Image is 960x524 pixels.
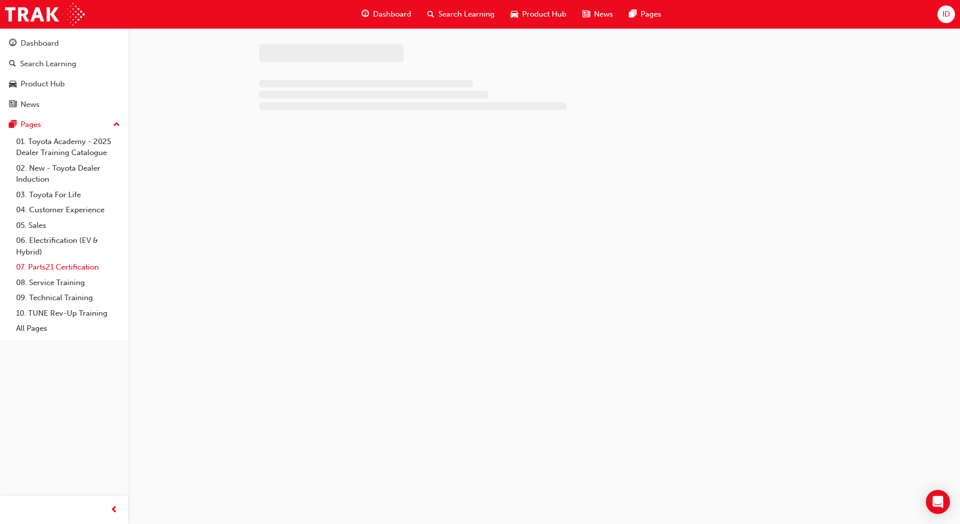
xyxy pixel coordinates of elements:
a: 06. Electrification (EV & Hybrid) [12,233,124,259]
a: search-iconSearch Learning [419,4,503,25]
button: Pages [4,115,124,134]
span: News [594,9,613,20]
a: guage-iconDashboard [353,4,419,25]
div: Product Hub [21,78,65,90]
span: pages-icon [629,8,637,21]
a: 08. Service Training [12,275,124,291]
a: 05. Sales [12,218,124,233]
span: up-icon [113,118,120,132]
div: Dashboard [21,38,59,49]
span: Dashboard [373,9,411,20]
a: 01. Toyota Academy - 2025 Dealer Training Catalogue [12,134,124,161]
span: Pages [641,9,661,20]
span: ID [942,9,950,20]
span: Search Learning [438,9,495,20]
a: Product Hub [4,75,124,93]
a: 04. Customer Experience [12,202,124,218]
span: Product Hub [522,9,566,20]
span: car-icon [511,8,518,21]
div: Search Learning [20,58,76,70]
a: Dashboard [4,34,124,53]
span: search-icon [427,8,434,21]
a: 02. New - Toyota Dealer Induction [12,161,124,187]
div: Pages [21,119,41,130]
button: DashboardSearch LearningProduct HubNews [4,32,124,115]
span: news-icon [582,8,590,21]
span: prev-icon [110,504,118,516]
span: search-icon [9,60,16,69]
div: Open Intercom Messenger [926,490,950,514]
span: guage-icon [362,8,369,21]
a: 10. TUNE Rev-Up Training [12,306,124,321]
a: Search Learning [4,55,124,73]
a: 03. Toyota For Life [12,187,124,203]
a: 07. Parts21 Certification [12,259,124,275]
a: News [4,95,124,114]
a: 09. Technical Training [12,290,124,306]
span: car-icon [9,80,17,89]
a: car-iconProduct Hub [503,4,574,25]
a: news-iconNews [574,4,621,25]
span: news-icon [9,100,17,109]
span: pages-icon [9,120,17,129]
a: pages-iconPages [621,4,669,25]
img: Trak [5,3,85,26]
span: guage-icon [9,39,17,48]
button: ID [937,6,955,23]
div: News [21,99,40,110]
a: All Pages [12,321,124,336]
